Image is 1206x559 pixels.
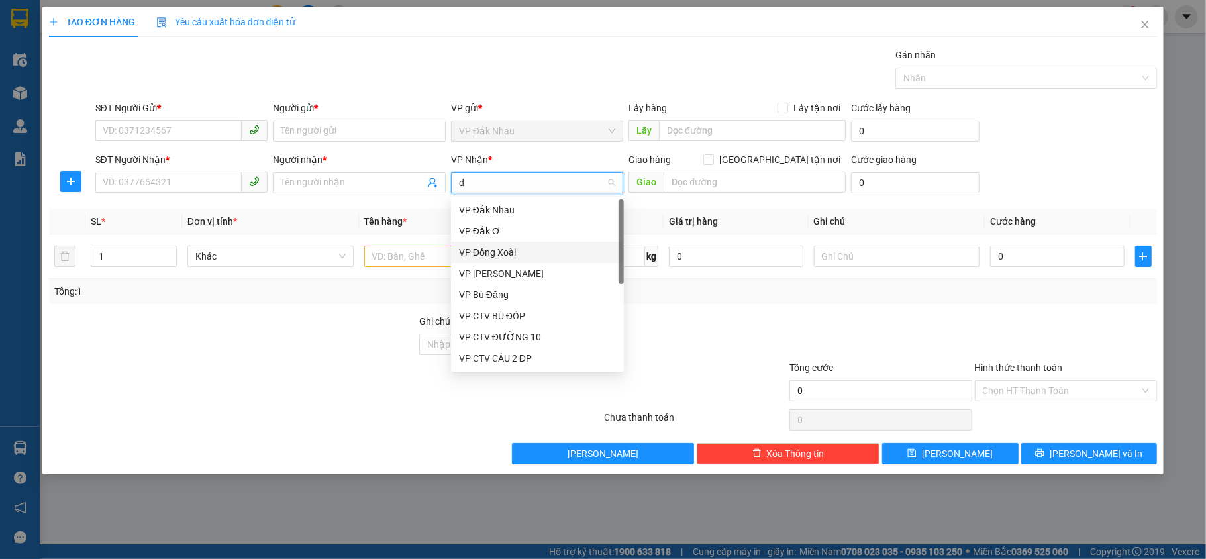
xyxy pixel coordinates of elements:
[459,266,616,281] div: VP [PERSON_NAME]
[1136,251,1152,262] span: plus
[103,13,135,26] span: Nhận:
[60,171,81,192] button: plus
[459,330,616,344] div: VP CTV ĐƯỜNG 10
[459,287,616,302] div: VP Bù Đăng
[752,448,762,459] span: delete
[568,446,638,461] span: [PERSON_NAME]
[273,152,446,167] div: Người nhận
[11,13,32,26] span: Gửi:
[882,443,1019,464] button: save[PERSON_NAME]
[628,172,664,193] span: Giao
[809,209,985,234] th: Ghi chú
[628,103,667,113] span: Lấy hàng
[451,242,624,263] div: VP Đồng Xoài
[459,224,616,238] div: VP Đắk Ơ
[851,154,917,165] label: Cước giao hàng
[187,216,237,227] span: Đơn vị tính
[103,43,193,59] div: hung
[512,443,695,464] button: [PERSON_NAME]
[789,362,833,373] span: Tổng cước
[61,176,81,187] span: plus
[907,448,917,459] span: save
[49,17,58,26] span: plus
[11,43,94,59] div: PHƯƠNG
[895,50,936,60] label: Gán nhãn
[1135,246,1152,267] button: plus
[249,176,260,187] span: phone
[451,221,624,242] div: VP Đắk Ơ
[10,87,30,101] span: CR :
[851,172,979,193] input: Cước giao hàng
[1140,19,1150,30] span: close
[851,121,979,142] input: Cước lấy hàng
[459,351,616,366] div: VP CTV CẦU 2 ĐP
[603,410,788,433] div: Chưa thanh toán
[697,443,879,464] button: deleteXóa Thông tin
[91,216,101,227] span: SL
[659,120,846,141] input: Dọc đường
[814,246,980,267] input: Ghi Chú
[95,152,268,167] div: SĐT Người Nhận
[419,334,602,355] input: Ghi chú đơn hàng
[451,348,624,369] div: VP CTV CẦU 2 ĐP
[1035,448,1044,459] span: printer
[459,121,616,141] span: VP Đắk Nhau
[1127,7,1164,44] button: Close
[459,245,616,260] div: VP Đồng Xoài
[788,101,846,115] span: Lấy tận nơi
[451,263,624,284] div: VP Đức Liễu
[628,120,659,141] span: Lấy
[628,154,671,165] span: Giao hàng
[427,178,438,188] span: user-add
[664,172,846,193] input: Dọc đường
[645,246,658,267] span: kg
[767,446,825,461] span: Xóa Thông tin
[10,85,96,101] div: 30.000
[451,284,624,305] div: VP Bù Đăng
[54,246,75,267] button: delete
[156,17,167,28] img: icon
[95,101,268,115] div: SĐT Người Gửi
[419,316,492,327] label: Ghi chú đơn hàng
[975,362,1063,373] label: Hình thức thanh toán
[714,152,846,167] span: [GEOGRAPHIC_DATA] tận nơi
[851,103,911,113] label: Cước lấy hàng
[451,199,624,221] div: VP Đắk Nhau
[922,446,993,461] span: [PERSON_NAME]
[364,246,530,267] input: VD: Bàn, Ghế
[451,305,624,327] div: VP CTV BÙ ĐỐP
[669,246,803,267] input: 0
[11,11,94,43] div: VP Đắk Nhau
[273,101,446,115] div: Người gửi
[990,216,1036,227] span: Cước hàng
[451,101,624,115] div: VP gửi
[249,125,260,135] span: phone
[459,203,616,217] div: VP Đắk Nhau
[1050,446,1142,461] span: [PERSON_NAME] và In
[49,17,135,27] span: TẠO ĐƠN HÀNG
[1021,443,1158,464] button: printer[PERSON_NAME] và In
[364,216,407,227] span: Tên hàng
[156,17,296,27] span: Yêu cầu xuất hóa đơn điện tử
[669,216,718,227] span: Giá trị hàng
[451,327,624,348] div: VP CTV ĐƯỜNG 10
[459,309,616,323] div: VP CTV BÙ ĐỐP
[103,11,193,43] div: VP Đồng Xoài
[54,284,466,299] div: Tổng: 1
[195,246,346,266] span: Khác
[451,154,488,165] span: VP Nhận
